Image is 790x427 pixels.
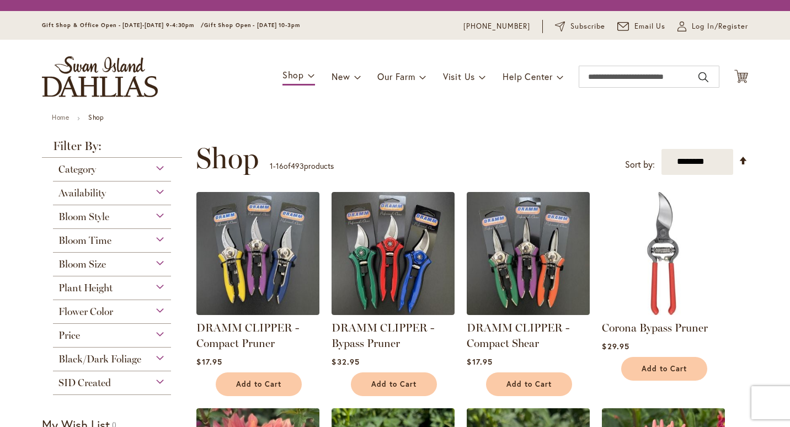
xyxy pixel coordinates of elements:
[216,372,302,396] button: Add to Cart
[642,364,687,373] span: Add to Cart
[291,161,304,171] span: 493
[236,380,281,389] span: Add to Cart
[332,192,455,315] img: DRAMM CLIPPER - Bypass Pruner
[58,187,106,199] span: Availability
[58,306,113,318] span: Flower Color
[88,113,104,121] strong: Shop
[443,71,475,82] span: Visit Us
[196,307,319,317] a: DRAMM CLIPPER - Compact Pruner
[196,356,222,367] span: $17.95
[196,192,319,315] img: DRAMM CLIPPER - Compact Pruner
[42,56,158,97] a: store logo
[621,357,707,381] button: Add to Cart
[204,22,300,29] span: Gift Shop Open - [DATE] 10-3pm
[677,21,748,32] a: Log In/Register
[467,192,590,315] img: DRAMM CLIPPER - Compact Shear
[602,341,629,351] span: $29.95
[555,21,605,32] a: Subscribe
[602,321,708,334] a: Corona Bypass Pruner
[634,21,666,32] span: Email Us
[602,192,725,315] img: Corona Bypass Pruner
[58,211,109,223] span: Bloom Style
[58,329,80,341] span: Price
[570,21,605,32] span: Subscribe
[602,307,725,317] a: Corona Bypass Pruner
[42,140,182,158] strong: Filter By:
[377,71,415,82] span: Our Farm
[270,161,273,171] span: 1
[617,21,666,32] a: Email Us
[625,154,655,175] label: Sort by:
[371,380,417,389] span: Add to Cart
[58,353,141,365] span: Black/Dark Foliage
[282,69,304,81] span: Shop
[332,71,350,82] span: New
[332,356,359,367] span: $32.95
[506,380,552,389] span: Add to Cart
[463,21,530,32] a: [PHONE_NUMBER]
[692,21,748,32] span: Log In/Register
[58,377,111,389] span: SID Created
[467,307,590,317] a: DRAMM CLIPPER - Compact Shear
[52,113,69,121] a: Home
[196,321,299,350] a: DRAMM CLIPPER - Compact Pruner
[503,71,553,82] span: Help Center
[42,22,204,29] span: Gift Shop & Office Open - [DATE]-[DATE] 9-4:30pm /
[270,157,334,175] p: - of products
[332,307,455,317] a: DRAMM CLIPPER - Bypass Pruner
[58,258,106,270] span: Bloom Size
[467,356,492,367] span: $17.95
[698,68,708,86] button: Search
[467,321,569,350] a: DRAMM CLIPPER - Compact Shear
[276,161,284,171] span: 16
[196,142,259,175] span: Shop
[58,282,113,294] span: Plant Height
[58,163,96,175] span: Category
[351,372,437,396] button: Add to Cart
[332,321,434,350] a: DRAMM CLIPPER - Bypass Pruner
[58,234,111,247] span: Bloom Time
[486,372,572,396] button: Add to Cart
